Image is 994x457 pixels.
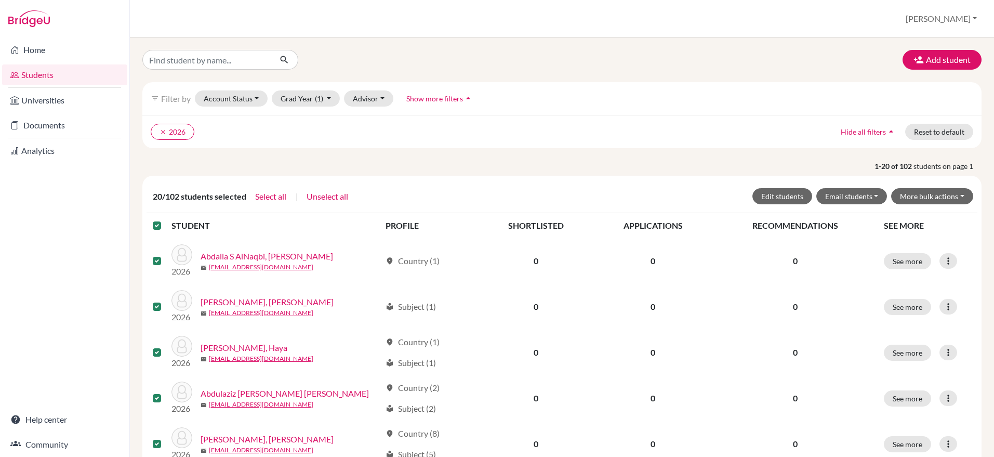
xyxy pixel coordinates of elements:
[386,402,436,415] div: Subject (2)
[386,427,440,440] div: Country (8)
[719,301,871,313] p: 0
[397,90,482,107] button: Show more filtersarrow_drop_up
[891,188,973,204] button: More bulk actions
[2,115,127,136] a: Documents
[719,438,871,450] p: 0
[463,93,473,103] i: arrow_drop_up
[171,244,192,265] img: Abdalla S AlNaqbi, Abdalla
[752,188,812,204] button: Edit students
[160,128,167,136] i: clear
[479,284,593,330] td: 0
[479,375,593,421] td: 0
[593,238,713,284] td: 0
[171,357,192,369] p: 2026
[874,161,913,172] strong: 1-20 of 102
[171,265,192,278] p: 2026
[171,336,192,357] img: AbdulAmeer, Haya
[2,90,127,111] a: Universities
[2,140,127,161] a: Analytics
[386,382,440,394] div: Country (2)
[386,384,394,392] span: location_on
[386,338,394,346] span: location_on
[884,299,931,315] button: See more
[479,213,593,238] th: SHORTLISTED
[344,90,393,107] button: Advisor
[201,448,207,454] span: mail
[386,257,394,265] span: location_on
[209,308,313,318] a: [EMAIL_ADDRESS][DOMAIN_NAME]
[209,263,313,272] a: [EMAIL_ADDRESS][DOMAIN_NAME]
[903,50,982,70] button: Add student
[209,446,313,455] a: [EMAIL_ADDRESS][DOMAIN_NAME]
[171,311,192,323] p: 2026
[201,356,207,362] span: mail
[2,409,127,430] a: Help center
[593,330,713,375] td: 0
[905,124,973,140] button: Reset to default
[884,436,931,452] button: See more
[593,375,713,421] td: 0
[386,336,440,348] div: Country (1)
[406,94,463,103] span: Show more filters
[171,427,192,448] img: AbdulKarim Hussain Ahli, Dana
[2,434,127,455] a: Community
[8,10,50,27] img: Bridge-U
[201,310,207,317] span: mail
[479,238,593,284] td: 0
[201,296,334,308] a: [PERSON_NAME], [PERSON_NAME]
[161,94,191,103] span: Filter by
[209,400,313,409] a: [EMAIL_ADDRESS][DOMAIN_NAME]
[386,429,394,438] span: location_on
[201,387,369,400] a: Abdulaziz [PERSON_NAME] [PERSON_NAME]
[816,188,887,204] button: Email students
[255,190,287,203] button: Select all
[884,390,931,407] button: See more
[209,354,313,363] a: [EMAIL_ADDRESS][DOMAIN_NAME]
[201,265,207,271] span: mail
[878,213,977,238] th: SEE MORE
[832,124,905,140] button: Hide all filtersarrow_drop_up
[201,402,207,408] span: mail
[195,90,268,107] button: Account Status
[719,346,871,359] p: 0
[201,433,334,446] a: [PERSON_NAME], [PERSON_NAME]
[386,303,394,311] span: local_library
[386,255,440,267] div: Country (1)
[886,126,896,137] i: arrow_drop_up
[479,330,593,375] td: 0
[2,64,127,85] a: Students
[901,9,982,29] button: [PERSON_NAME]
[151,124,194,140] button: clear2026
[386,357,436,369] div: Subject (1)
[171,213,379,238] th: STUDENT
[386,404,394,413] span: local_library
[884,253,931,269] button: See more
[142,50,271,70] input: Find student by name...
[151,94,159,102] i: filter_list
[713,213,878,238] th: RECOMMENDATIONS
[315,94,323,103] span: (1)
[171,290,192,311] img: Abdalsamad, Muataz Ali
[719,255,871,267] p: 0
[201,250,333,263] a: Abdalla S AlNaqbi, [PERSON_NAME]
[719,392,871,404] p: 0
[593,284,713,330] td: 0
[386,301,436,313] div: Subject (1)
[272,90,340,107] button: Grad Year(1)
[171,402,192,415] p: 2026
[153,190,246,203] span: 20/102 students selected
[2,40,127,60] a: Home
[841,127,886,136] span: Hide all filters
[171,382,192,402] img: Abdulaziz Mohammed Abdulla Obaidalla, Jawaher
[295,190,298,203] span: |
[379,213,479,238] th: PROFILE
[913,161,982,172] span: students on page 1
[593,213,713,238] th: APPLICATIONS
[884,345,931,361] button: See more
[306,190,349,203] button: Unselect all
[201,342,287,354] a: [PERSON_NAME], Haya
[386,359,394,367] span: local_library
